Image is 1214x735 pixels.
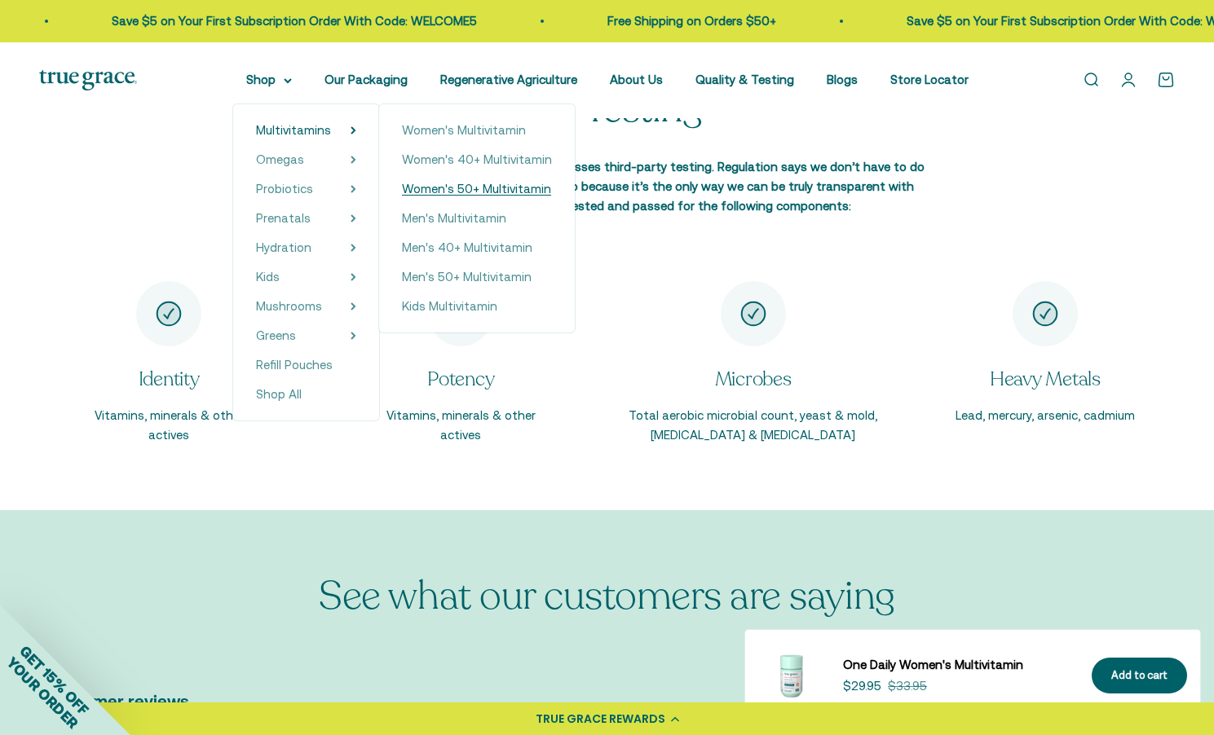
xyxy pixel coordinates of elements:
[324,73,408,86] a: Our Packaging
[1092,658,1187,694] button: Add to cart
[916,281,1175,426] div: Item 4 of 4
[256,179,313,199] a: Probiotics
[289,157,925,216] p: We ensure every lot of True Grace supplements passes third-party testing. Regulation says we don’...
[3,654,82,732] span: YOUR ORDER
[256,297,322,316] a: Mushrooms
[402,152,552,166] span: Women's 40+ Multivitamin
[256,387,302,401] span: Shop All
[256,209,311,228] a: Prenatals
[758,643,823,708] img: We select ingredients that play a concrete role in true health, and we include them at effective ...
[402,299,497,313] span: Kids Multivitamin
[843,655,1072,675] a: One Daily Women's Multivitamin
[256,152,304,166] span: Omegas
[95,366,244,394] p: Identity
[95,406,244,445] p: Vitamins, minerals & other actives
[256,328,296,342] span: Greens
[888,676,927,696] compare-at-price: $33.95
[624,281,883,446] div: Item 3 of 4
[256,270,280,284] span: Kids
[386,406,536,445] p: Vitamins, minerals & other actives
[256,209,356,228] summary: Prenatals
[256,355,356,375] a: Refill Pouches
[256,123,331,137] span: Multivitamins
[402,267,552,287] a: Men's 50+ Multivitamin
[39,281,298,446] div: Item 1 of 4
[402,182,551,196] span: Women's 50+ Multivitamin
[16,642,92,718] span: GET 15% OFF
[402,150,552,169] a: Women's 40+ Multivitamin
[256,182,313,196] span: Probiotics
[695,73,794,86] a: Quality & Testing
[624,406,883,445] p: Total aerobic microbial count, yeast & mold, [MEDICAL_DATA] & [MEDICAL_DATA]
[256,121,331,140] a: Multivitamins
[402,240,532,254] span: Men's 40+ Multivitamin
[256,299,322,313] span: Mushrooms
[47,692,1167,719] h2: Customer reviews
[256,121,356,140] summary: Multivitamins
[256,238,311,257] a: Hydration
[319,575,894,618] p: See what our customers are saying
[402,238,552,257] a: Men's 40+ Multivitamin
[402,123,526,137] span: Women's Multivitamin
[256,211,311,225] span: Prenatals
[402,270,532,284] span: Men's 50+ Multivitamin
[402,297,552,316] a: Kids Multivitamin
[536,711,665,728] div: TRUE GRACE REWARDS
[589,14,757,28] a: Free Shipping on Orders $50+
[256,267,280,287] a: Kids
[827,73,858,86] a: Blogs
[256,179,356,199] summary: Probiotics
[256,238,356,257] summary: Hydration
[956,406,1135,425] p: Lead, mercury, arsenic, cadmium
[956,366,1135,394] p: Heavy Metals
[256,150,304,169] a: Omegas
[256,326,356,345] summary: Greens
[843,676,881,696] sale-price: $29.95
[402,121,552,140] a: Women's Multivitamin
[256,240,311,254] span: Hydration
[256,358,333,372] span: Refill Pouches
[440,73,577,86] a: Regenerative Agriculture
[512,88,703,131] p: Our Testing
[256,385,356,404] a: Shop All
[246,70,292,90] summary: Shop
[402,211,506,225] span: Men's Multivitamin
[890,73,969,86] a: Store Locator
[256,326,296,345] a: Greens
[256,267,356,287] summary: Kids
[402,209,552,228] a: Men's Multivitamin
[256,150,356,169] summary: Omegas
[386,366,536,394] p: Potency
[93,11,458,31] p: Save $5 on Your First Subscription Order With Code: WELCOME5
[331,281,590,446] div: Item 2 of 4
[610,73,663,86] a: About Us
[256,297,356,316] summary: Mushrooms
[624,366,883,394] p: Microbes
[402,179,552,199] a: Women's 50+ Multivitamin
[1111,667,1168,684] div: Add to cart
